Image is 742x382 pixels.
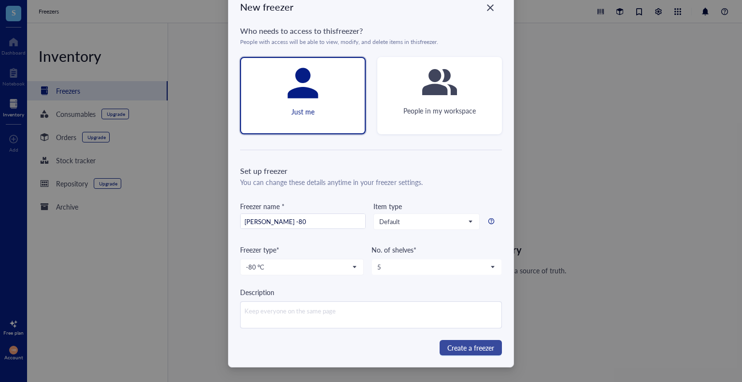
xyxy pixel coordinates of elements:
[371,244,502,255] div: No. of shelves*
[379,217,472,226] span: Default
[373,201,402,212] div: Item type
[240,177,502,187] div: You can change these details anytime in your freezer settings.
[240,287,502,297] div: Description
[240,39,502,45] div: People with access will be able to view, modify, and delete items in this freezer .
[240,25,502,37] div: Who needs to access to this freezer ?
[440,340,502,355] button: Create a freezer
[240,165,502,177] div: Set up freezer
[447,342,494,353] span: Create a freezer
[241,214,365,229] input: Name the freezer
[246,263,356,271] span: -80 °C
[240,244,364,255] div: Freezer type*
[483,2,498,14] span: Close
[240,201,366,212] div: Freezer name *
[377,263,494,271] span: 5
[403,105,475,116] div: People in my workspace
[291,106,314,117] div: Just me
